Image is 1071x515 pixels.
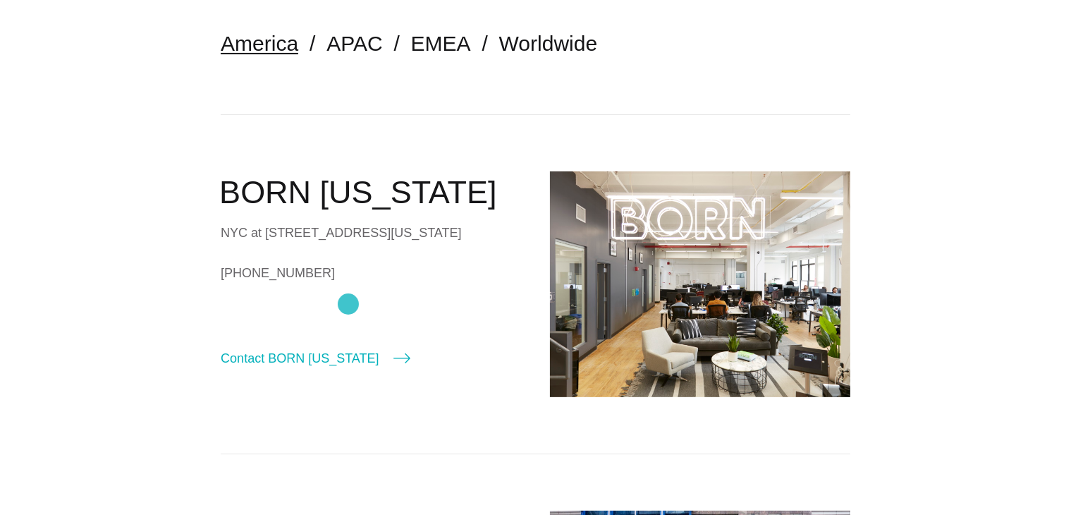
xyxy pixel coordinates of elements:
div: NYC at [STREET_ADDRESS][US_STATE] [221,222,521,243]
a: APAC [326,32,382,55]
a: Worldwide [499,32,598,55]
a: Contact BORN [US_STATE] [221,349,410,368]
h2: BORN [US_STATE] [219,171,521,214]
a: America [221,32,298,55]
a: [PHONE_NUMBER] [221,262,521,284]
a: EMEA [411,32,471,55]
